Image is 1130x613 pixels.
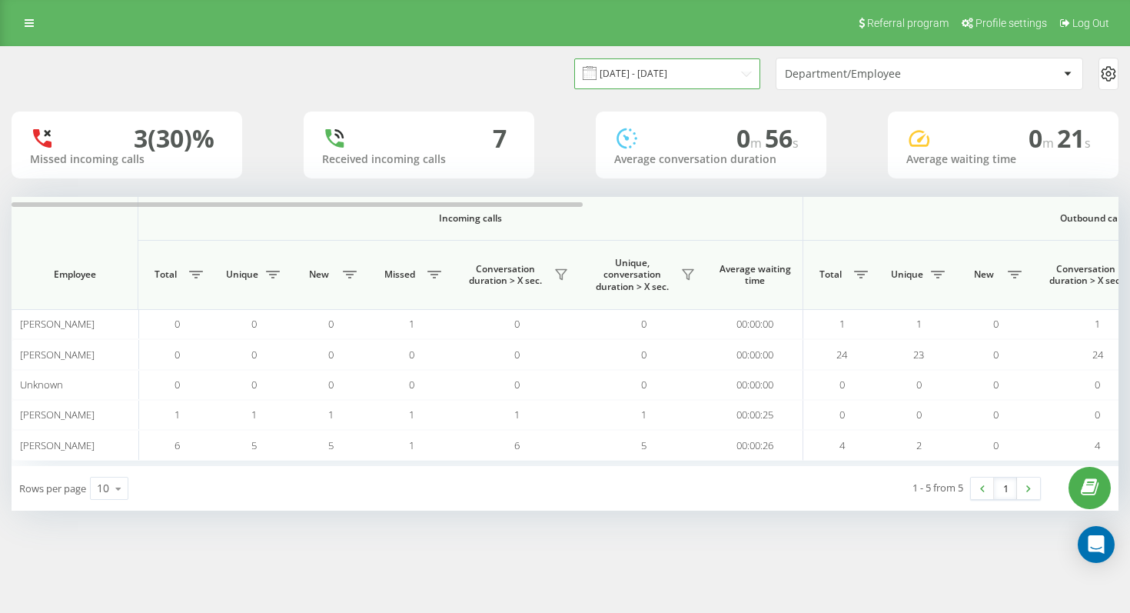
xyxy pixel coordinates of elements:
[1078,526,1115,563] div: Open Intercom Messenger
[461,263,550,287] span: Conversation duration > Х sec.
[514,438,520,452] span: 6
[994,478,1017,499] a: 1
[409,438,414,452] span: 1
[1095,378,1100,391] span: 0
[409,348,414,361] span: 0
[146,268,184,281] span: Total
[1042,263,1130,287] span: Conversation duration > Х sec.
[1095,438,1100,452] span: 4
[916,408,922,421] span: 0
[912,480,963,495] div: 1 - 5 from 5
[641,317,646,331] span: 0
[916,438,922,452] span: 2
[906,153,1100,166] div: Average waiting time
[514,408,520,421] span: 1
[641,438,646,452] span: 5
[328,438,334,452] span: 5
[322,153,516,166] div: Received incoming calls
[867,17,949,29] span: Referral program
[174,317,180,331] span: 0
[223,268,261,281] span: Unique
[641,378,646,391] span: 0
[839,378,845,391] span: 0
[836,348,847,361] span: 24
[975,17,1047,29] span: Profile settings
[20,317,95,331] span: [PERSON_NAME]
[785,68,969,81] div: Department/Employee
[916,378,922,391] span: 0
[913,348,924,361] span: 23
[493,124,507,153] div: 7
[707,430,803,460] td: 00:00:26
[377,268,423,281] span: Missed
[514,317,520,331] span: 0
[178,212,763,225] span: Incoming calls
[993,408,999,421] span: 0
[174,408,180,421] span: 1
[993,348,999,361] span: 0
[251,348,257,361] span: 0
[839,438,845,452] span: 4
[514,348,520,361] span: 0
[839,408,845,421] span: 0
[409,378,414,391] span: 0
[20,438,95,452] span: [PERSON_NAME]
[1095,317,1100,331] span: 1
[20,378,63,391] span: Unknown
[300,268,338,281] span: New
[707,339,803,369] td: 00:00:00
[1042,135,1057,152] span: m
[1072,17,1109,29] span: Log Out
[251,408,257,421] span: 1
[707,400,803,430] td: 00:00:25
[19,481,86,495] span: Rows per page
[1029,122,1057,155] span: 0
[965,268,1003,281] span: New
[1092,348,1103,361] span: 24
[97,481,109,496] div: 10
[719,263,791,287] span: Average waiting time
[1085,135,1091,152] span: s
[251,317,257,331] span: 0
[765,122,799,155] span: 56
[328,378,334,391] span: 0
[750,135,765,152] span: m
[409,408,414,421] span: 1
[993,378,999,391] span: 0
[514,378,520,391] span: 0
[736,122,765,155] span: 0
[888,268,926,281] span: Unique
[251,378,257,391] span: 0
[30,153,224,166] div: Missed incoming calls
[707,370,803,400] td: 00:00:00
[707,309,803,339] td: 00:00:00
[993,317,999,331] span: 0
[328,408,334,421] span: 1
[328,317,334,331] span: 0
[916,317,922,331] span: 1
[811,268,849,281] span: Total
[1057,122,1091,155] span: 21
[839,317,845,331] span: 1
[588,257,676,293] span: Unique, conversation duration > Х sec.
[641,408,646,421] span: 1
[174,438,180,452] span: 6
[20,408,95,421] span: [PERSON_NAME]
[614,153,808,166] div: Average conversation duration
[328,348,334,361] span: 0
[20,348,95,361] span: [PERSON_NAME]
[25,268,125,281] span: Employee
[174,378,180,391] span: 0
[174,348,180,361] span: 0
[993,438,999,452] span: 0
[1095,408,1100,421] span: 0
[793,135,799,152] span: s
[134,124,214,153] div: 3 (30)%
[409,317,414,331] span: 1
[251,438,257,452] span: 5
[641,348,646,361] span: 0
